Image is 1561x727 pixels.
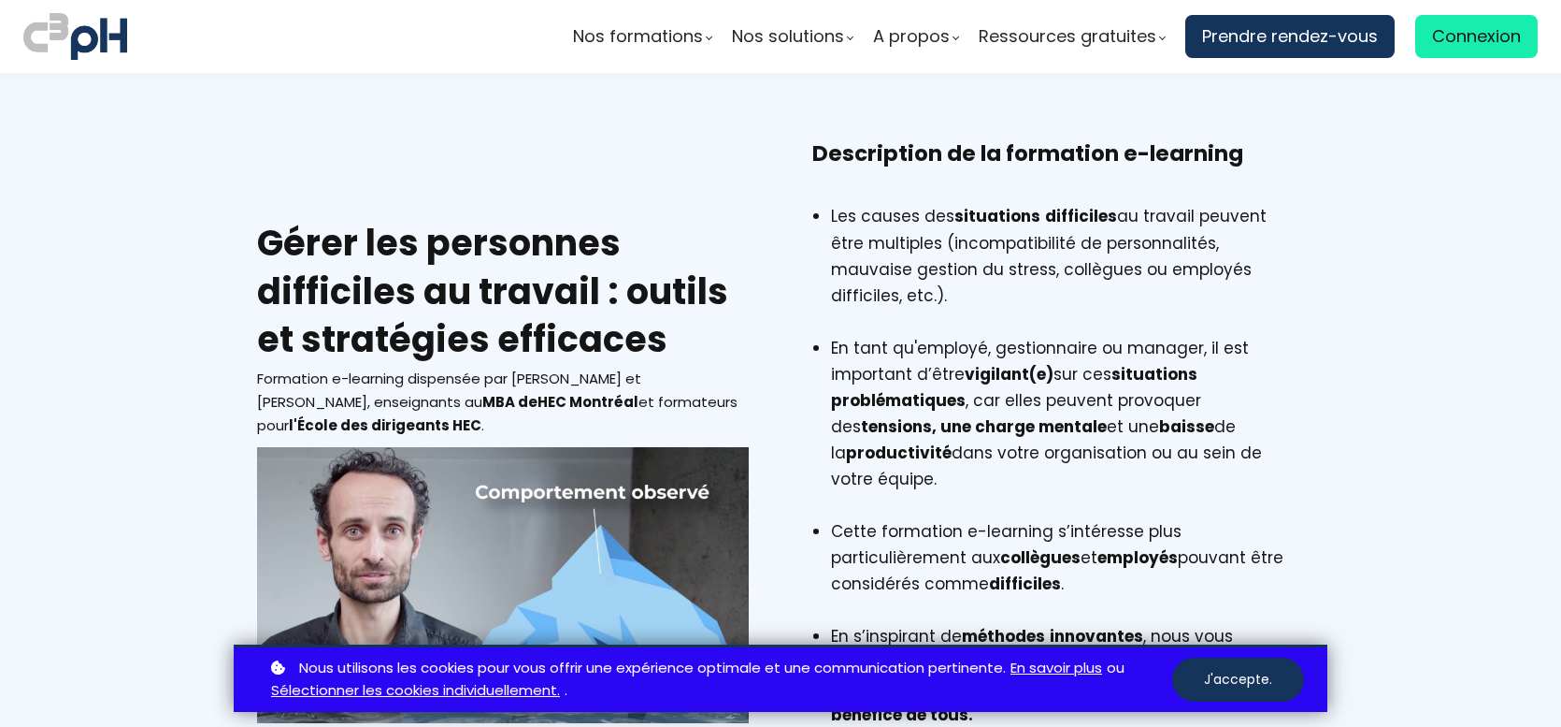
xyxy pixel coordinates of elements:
[812,138,1304,198] h3: Description de la formation e-learning
[271,679,560,703] a: Sélectionner les cookies individuellement.
[831,335,1304,518] li: En tant qu'employé, gestionnaire ou manager, il est important d’être sur ces , car elles peuvent ...
[1010,657,1102,680] a: En savoir plus
[831,389,966,412] strong: problématiques
[1111,363,1197,385] strong: situations
[846,442,952,464] strong: productivité
[732,22,844,51] span: Nos solutions
[257,219,749,363] h2: Gérer les personnes difficiles au travail : outils et stratégies efficaces
[1185,15,1395,58] a: Prendre rendez-vous
[831,203,1304,334] li: Les causes des au travail peuvent être multiples (incompatibilité de personnalités, mauvaise gest...
[1050,625,1143,647] strong: innovantes
[1432,22,1521,51] span: Connexion
[989,573,1061,595] strong: difficiles
[1045,205,1117,227] strong: difficiles
[23,9,127,64] img: logo C3PH
[962,625,1045,647] strong: méthodes
[1097,546,1178,569] strong: employés
[482,392,537,412] strong: MBA de
[979,22,1156,51] span: Ressources gratuites
[299,657,1006,680] span: Nous utilisons les cookies pour vous offrir une expérience optimale et une communication pertinente.
[1415,15,1538,58] a: Connexion
[257,368,749,437] div: Formation e-learning dispensée par [PERSON_NAME] et [PERSON_NAME], enseignants au et formateurs p...
[861,415,1107,438] strong: tensions, une charge mentale
[965,363,1053,385] strong: vigilant(e)
[266,657,1172,704] p: ou .
[1000,546,1081,569] b: collègues
[573,22,703,51] span: Nos formations
[1202,22,1378,51] span: Prendre rendez-vous
[954,205,1040,227] strong: situations
[537,392,638,412] b: EC Montréal
[289,415,481,435] b: l'École des dirigeants HEC
[831,518,1304,623] li: Cette formation e-learning s’intéresse plus particulièrement aux et pouvant être considérés comme .
[537,392,548,412] strong: H
[1159,415,1214,438] strong: baisse
[1172,658,1304,702] button: J'accepte.
[873,22,950,51] span: A propos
